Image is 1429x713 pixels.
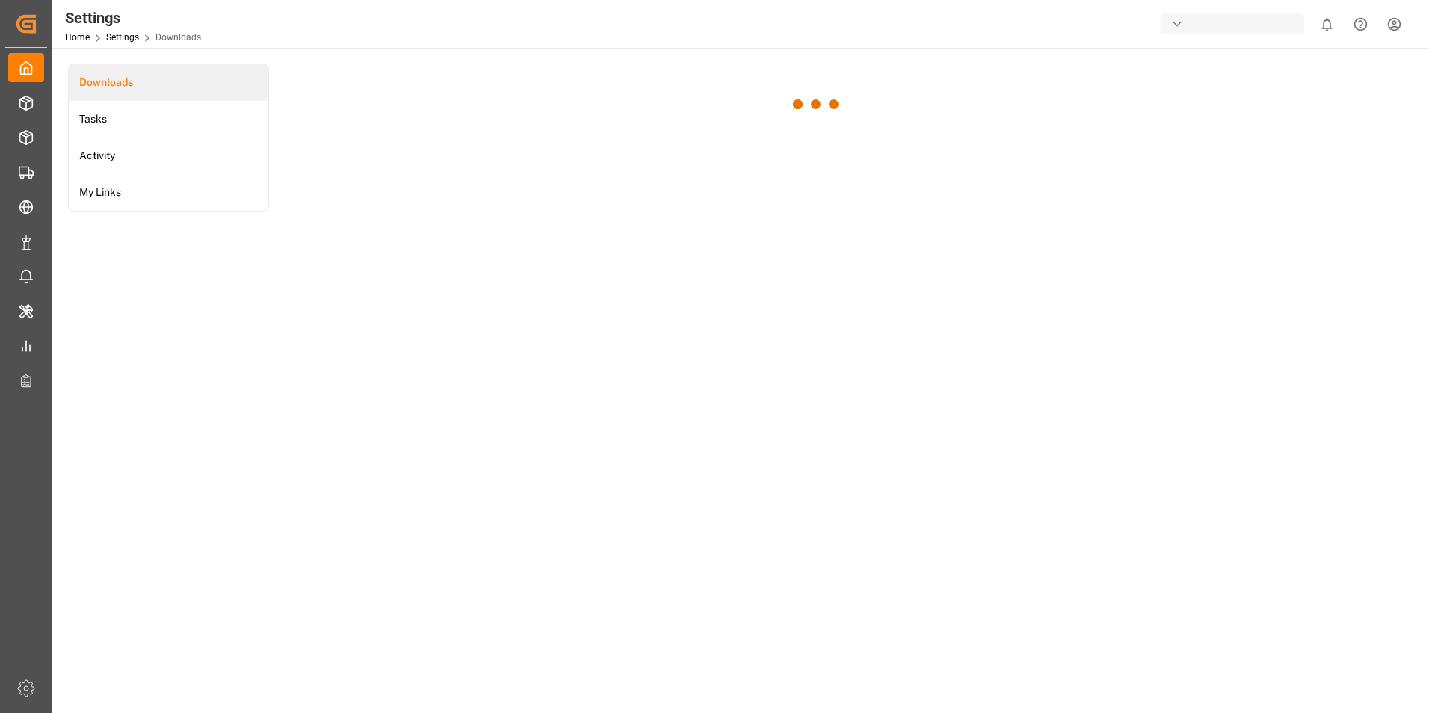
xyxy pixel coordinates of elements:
[106,32,139,43] a: Settings
[69,174,268,211] a: My Links
[65,32,90,43] a: Home
[69,64,268,101] a: Downloads
[1344,7,1377,41] button: Help Center
[69,138,268,174] a: Activity
[65,7,201,29] div: Settings
[69,101,268,138] a: Tasks
[1310,7,1344,41] button: show 0 new notifications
